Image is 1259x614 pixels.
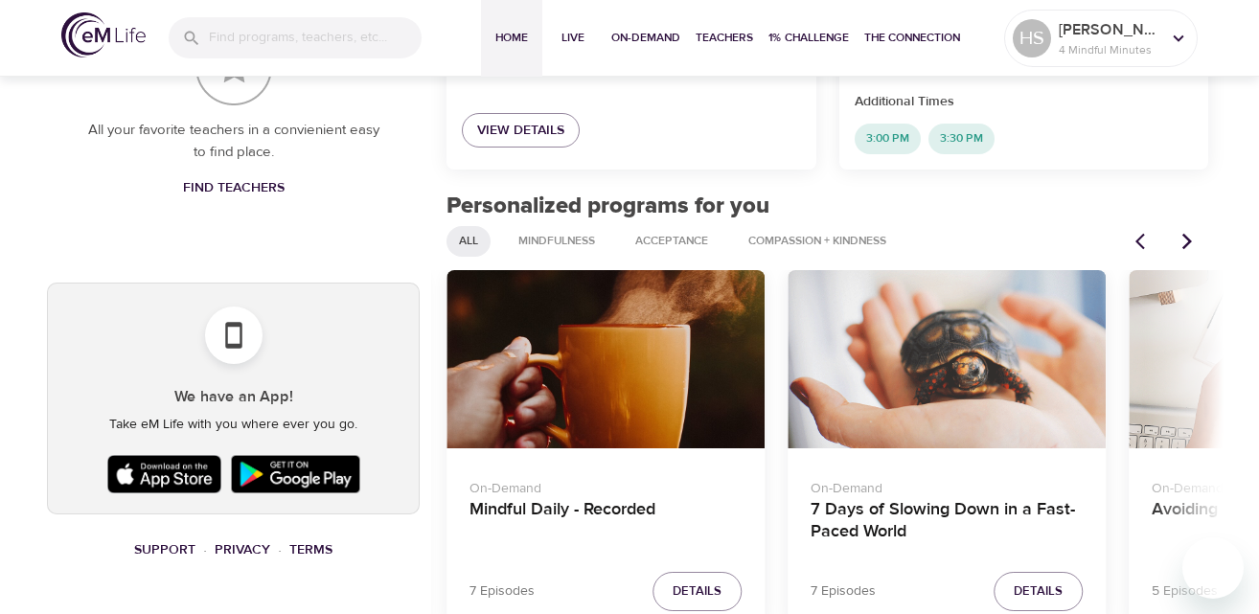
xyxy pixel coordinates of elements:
div: All [446,226,491,257]
h5: We have an App! [63,387,403,407]
p: 5 Episodes [1152,581,1218,602]
div: Acceptance [623,226,721,257]
p: On-Demand [811,471,1083,499]
span: The Connection [864,28,960,48]
a: Find Teachers [175,171,292,206]
h2: Personalized programs for you [446,193,1208,220]
a: Terms [289,541,332,558]
span: Live [550,28,596,48]
input: Find programs, teachers, etc... [209,17,422,58]
div: 3:00 PM [855,124,921,154]
button: Next items [1166,220,1208,262]
span: 3:30 PM [928,130,995,147]
p: Take eM Life with you where ever you go. [63,415,403,435]
h4: Mindful Daily - Recorded [469,499,742,545]
div: Mindfulness [506,226,607,257]
span: All [447,233,490,249]
a: Privacy [215,541,270,558]
p: 4 Mindful Minutes [1059,41,1160,58]
span: Compassion + Kindness [737,233,898,249]
p: On-Demand [469,471,742,499]
span: Mindfulness [507,233,607,249]
button: Mindful Daily - Recorded [446,270,765,449]
span: Acceptance [624,233,720,249]
h4: 7 Days of Slowing Down in a Fast-Paced World [811,499,1083,545]
p: 7 Episodes [469,581,535,602]
p: All your favorite teachers in a convienient easy to find place. [85,120,381,163]
img: Google Play Store [226,450,364,498]
div: 3:30 PM [928,124,995,154]
img: logo [61,12,146,57]
span: Details [673,580,721,603]
button: Previous items [1124,220,1166,262]
button: 7 Days of Slowing Down in a Fast-Paced World [788,270,1106,449]
span: On-Demand [611,28,680,48]
img: Apple App Store [103,450,227,498]
span: View Details [477,119,564,143]
span: Find Teachers [183,176,285,200]
button: Details [652,572,742,611]
span: 1% Challenge [768,28,849,48]
li: · [278,537,282,563]
p: [PERSON_NAME] [1059,18,1160,41]
div: Compassion + Kindness [736,226,899,257]
nav: breadcrumb [47,537,420,563]
span: 3:00 PM [855,130,921,147]
button: Details [994,572,1083,611]
span: Home [489,28,535,48]
a: View Details [462,113,580,148]
span: Details [1014,580,1063,603]
a: Support [134,541,195,558]
iframe: Button to launch messaging window [1182,537,1244,599]
p: 7 Episodes [811,581,876,602]
p: Additional Times [855,92,1193,112]
li: · [203,537,207,563]
div: HS [1013,19,1051,57]
span: Teachers [696,28,753,48]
